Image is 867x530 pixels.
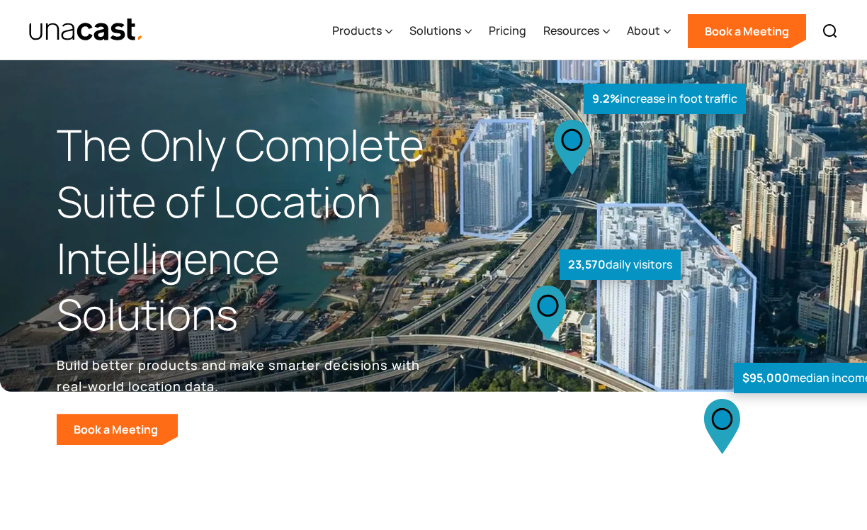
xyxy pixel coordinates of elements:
p: Build better products and make smarter decisions with real-world location data. [57,354,425,397]
img: Unacast text logo [28,18,144,43]
div: Products [332,22,382,39]
a: Book a Meeting [57,414,178,445]
div: Resources [543,2,610,60]
div: About [627,2,671,60]
img: Search icon [822,23,839,40]
strong: 9.2% [592,91,620,106]
div: Resources [543,22,599,39]
div: Solutions [409,2,472,60]
strong: 23,570 [568,256,606,272]
div: daily visitors [560,249,681,280]
a: Book a Meeting [688,14,806,48]
div: increase in foot traffic [584,84,746,114]
div: About [627,22,660,39]
h1: The Only Complete Suite of Location Intelligence Solutions [57,117,433,343]
div: Solutions [409,22,461,39]
a: home [28,18,144,43]
div: Products [332,2,392,60]
strong: $95,000 [742,370,790,385]
a: Pricing [489,2,526,60]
